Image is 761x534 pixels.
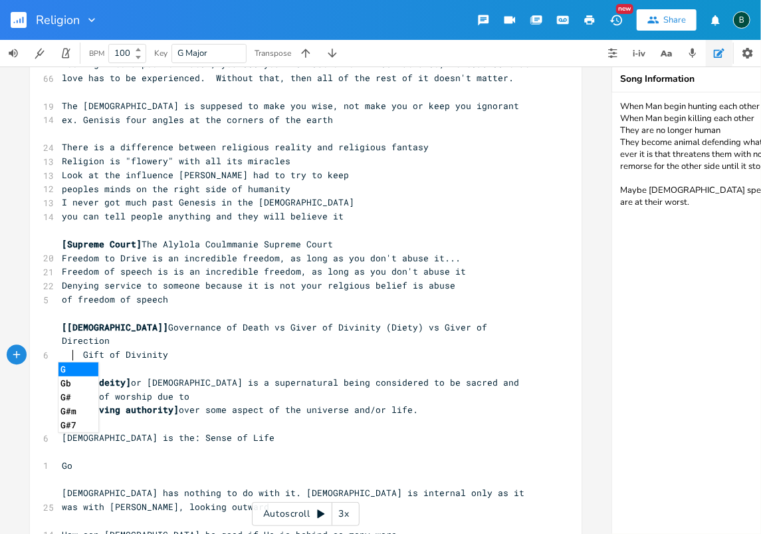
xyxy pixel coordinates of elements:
div: BruCe [733,11,750,29]
button: B [733,5,750,35]
span: I never got much past Genesis in the [DEMOGRAPHIC_DATA] [62,196,354,208]
button: Share [637,9,697,31]
li: G [58,362,98,376]
span: Denying service to someone because it is not your relgious belief is abuse [62,279,455,291]
li: G#7 [58,418,98,432]
span: peoples minds on the right side of humanity [62,183,290,195]
div: BPM [89,50,104,57]
span: Freedom of speech is is an incredible freedom, as long as you don't abuse it [62,265,466,277]
div: Autoscroll [252,502,360,526]
div: 3x [332,502,356,526]
span: [[DEMOGRAPHIC_DATA]] [62,321,168,333]
span: [deity] [94,376,131,388]
span: ex. Genisis four angles at the corners of the earth [62,114,333,126]
span: [DEMOGRAPHIC_DATA] has nothing to do with it. [DEMOGRAPHIC_DATA] is internal only as it was with ... [62,487,530,513]
span: The Alylola Coulmmanie Supreme Court [62,238,333,250]
span: [DEMOGRAPHIC_DATA] is the: Sense of Life [62,432,274,444]
span: There is a difference between religious reality and religious fantasy [62,141,429,153]
li: G#m [58,404,98,418]
div: New [616,4,633,14]
li: G# [58,390,98,404]
div: Transpose [255,49,291,57]
span: Def: A or [DEMOGRAPHIC_DATA] is a supernatural being considered to be sacred and worthy of worshi... [62,376,524,402]
span: Governance of Death vs Giver of Divinity (Diety) vs Giver of Direction [62,321,492,347]
span: The [DEMOGRAPHIC_DATA] is suppesed to make you wise, not make you or keep you ignorant [62,100,519,112]
div: Share [663,14,686,26]
span: [having authority] [83,404,179,416]
span: Religion [36,14,80,26]
span: Look at the influence [PERSON_NAME] had to try to keep [62,169,349,181]
li: Gb [58,376,98,390]
span: Gift of Divinity [62,348,168,360]
span: Freedom to Drive is an incredible freedom, as long as you don't abuse it... [62,252,461,264]
span: G Major [177,47,207,59]
span: Religion is "flowery" with all its miracles [62,155,290,167]
button: New [603,8,629,32]
div: Key [154,49,167,57]
span: over some aspect of the universe and/or life. [62,404,418,416]
span: [Supreme Court] [62,238,142,250]
span: you can tell people anything and they will believe it [62,210,344,222]
span: of freedom of speech [62,293,168,305]
span: Go [62,460,72,471]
